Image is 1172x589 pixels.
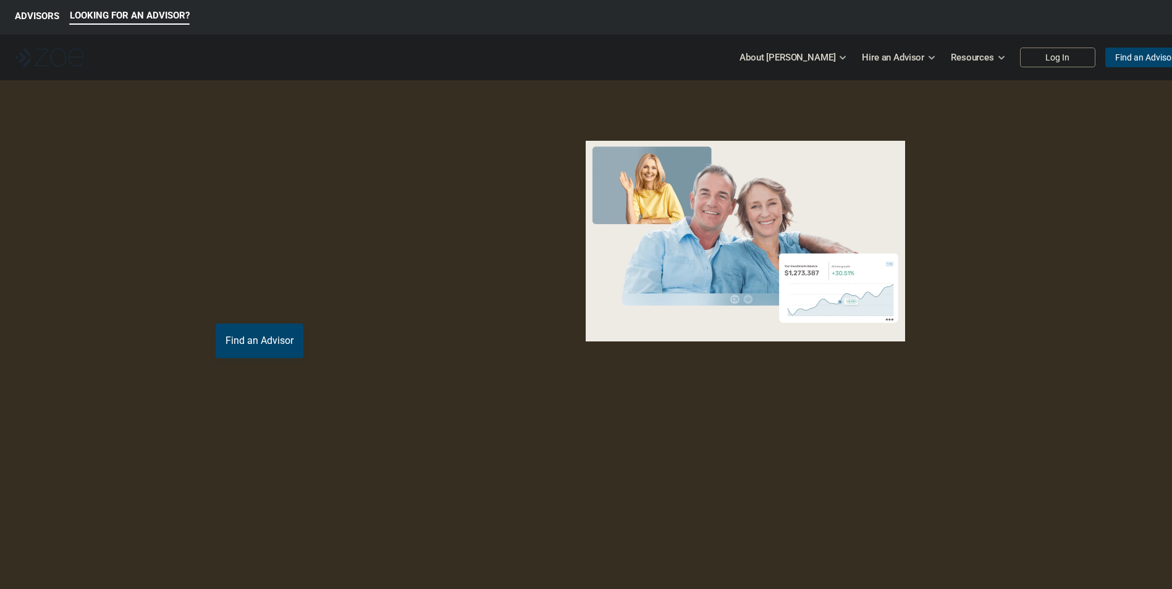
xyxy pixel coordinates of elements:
span: with a Financial Advisor [216,178,465,267]
a: Log In [1020,48,1095,67]
p: You deserve an advisor you can trust. [PERSON_NAME], hire, and invest with vetted, fiduciary, fin... [216,279,534,309]
p: ADVISORS [15,10,59,22]
p: Find an Advisor [226,335,293,346]
img: Zoe Financial Hero Image [581,141,910,341]
p: Hire an Advisor [862,48,924,67]
p: About [PERSON_NAME] [740,48,835,67]
em: The information in the visuals above is for illustrative purposes only and does not represent an ... [574,349,917,356]
p: LOOKING FOR AN ADVISOR? [70,10,190,21]
a: Find an Advisor [216,324,303,358]
p: Resources [951,48,994,67]
p: Log In [1045,52,1069,63]
p: Loremipsum: *DolOrsi Ametconsecte adi Eli Seddoeius tem inc utlaboreet. Dol 1387 MagNaal Enimadmi... [30,516,1142,560]
span: Grow Your Wealth [216,136,491,184]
